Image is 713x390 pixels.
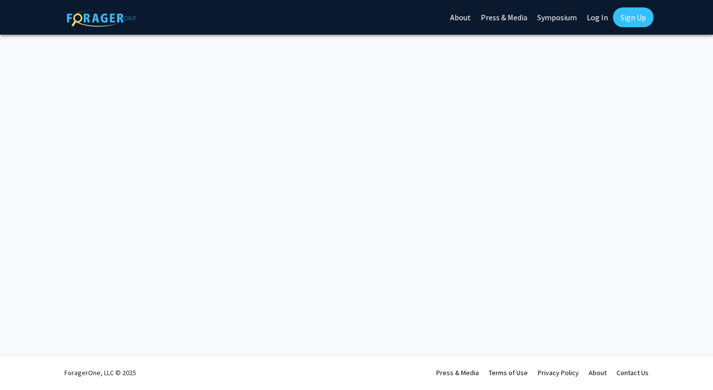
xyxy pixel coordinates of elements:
img: ForagerOne Logo [67,9,136,27]
a: About [589,368,607,377]
a: Contact Us [616,368,649,377]
a: Press & Media [436,368,479,377]
a: Terms of Use [489,368,528,377]
a: Privacy Policy [538,368,579,377]
a: Sign Up [613,7,654,27]
div: ForagerOne, LLC © 2025 [64,355,136,390]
